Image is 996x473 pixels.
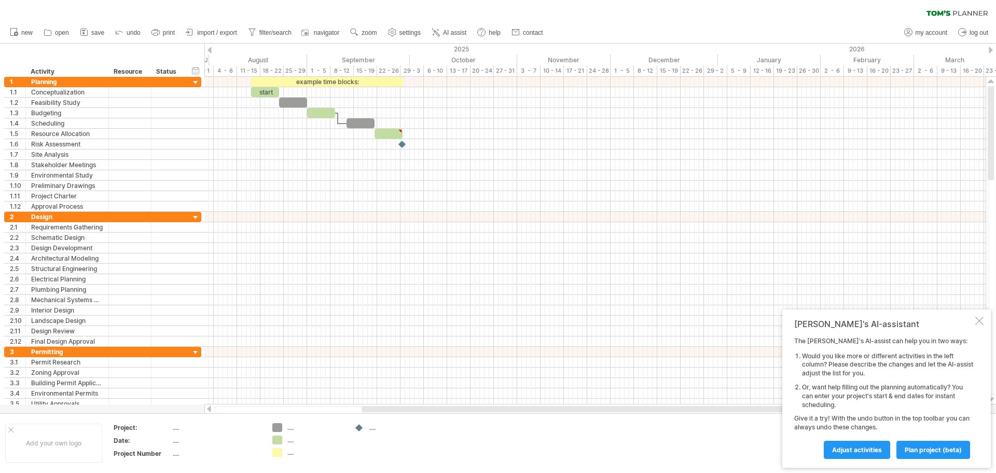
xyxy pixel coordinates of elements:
div: Final Design Approval [31,336,103,346]
div: Conceptualization [31,87,103,97]
div: .... [173,423,260,432]
li: Would you like more or different activities in the left column? Please describe the changes and l... [802,352,973,378]
div: Architectural Modeling [31,253,103,263]
a: help [475,26,504,39]
a: navigator [300,26,342,39]
div: Requirements Gathering [31,222,103,232]
div: Structural Engineering [31,264,103,274]
span: open [55,29,69,36]
div: 1.9 [10,170,25,180]
div: 3.2 [10,368,25,377]
div: Permitting [31,347,103,357]
div: Date: [114,436,171,445]
div: 10 - 14 [541,65,564,76]
div: Design [31,212,103,222]
div: Resource Allocation [31,129,103,139]
div: Resource [114,66,145,77]
div: Activity [31,66,103,77]
div: 2.10 [10,316,25,326]
div: .... [287,423,344,432]
div: Feasibility Study [31,98,103,107]
div: Environmental Permits [31,388,103,398]
div: 22 - 26 [377,65,400,76]
a: AI assist [429,26,469,39]
div: 26 - 30 [797,65,821,76]
div: Environmental Study [31,170,103,180]
div: 3.1 [10,357,25,367]
div: 11 - 15 [237,65,260,76]
div: 2 - 6 [821,65,844,76]
div: 1.1 [10,87,25,97]
div: 16 - 20 [867,65,891,76]
div: 1.12 [10,201,25,211]
div: Schematic Design [31,233,103,242]
div: December 2025 [611,55,718,65]
div: 3.5 [10,399,25,409]
div: Design Review [31,326,103,336]
div: 1 - 5 [611,65,634,76]
div: Interior Design [31,305,103,315]
div: 13 - 17 [447,65,471,76]
div: 20 - 24 [471,65,494,76]
div: 2.9 [10,305,25,315]
div: October 2025 [410,55,517,65]
div: 2.4 [10,253,25,263]
div: 3 [10,347,25,357]
div: 1.2 [10,98,25,107]
div: 1.11 [10,191,25,201]
div: 1.5 [10,129,25,139]
div: Project Charter [31,191,103,201]
div: 1.7 [10,150,25,159]
div: 1.8 [10,160,25,170]
a: settings [385,26,424,39]
div: 9 - 13 [844,65,867,76]
a: save [77,26,107,39]
div: 19 - 23 [774,65,797,76]
div: example time blocks: [251,77,403,87]
div: Stakeholder Meetings [31,160,103,170]
div: 16 - 20 [961,65,984,76]
div: Utility Approvals [31,399,103,409]
div: Permit Research [31,357,103,367]
div: 1.10 [10,181,25,191]
div: 18 - 22 [260,65,284,76]
div: Approval Process [31,201,103,211]
div: 2.6 [10,274,25,284]
div: Design Development [31,243,103,253]
div: .... [173,436,260,445]
div: 29 - 3 [400,65,424,76]
div: 25 - 29 [284,65,307,76]
a: print [149,26,178,39]
div: Plumbing Planning [31,285,103,294]
div: 1 - 5 [307,65,330,76]
div: Scheduling [31,118,103,128]
div: Budgeting [31,108,103,118]
div: 1.3 [10,108,25,118]
span: filter/search [259,29,292,36]
div: 8 - 12 [330,65,354,76]
div: January 2026 [718,55,821,65]
div: 2.7 [10,285,25,294]
a: undo [113,26,144,39]
div: 3.3 [10,378,25,388]
div: 2.2 [10,233,25,242]
a: contact [509,26,546,39]
div: Add your own logo [5,424,102,463]
div: 2.5 [10,264,25,274]
div: Project: [114,423,171,432]
div: 23 - 27 [891,65,914,76]
div: 2.8 [10,295,25,305]
div: 3.4 [10,388,25,398]
div: 5 - 9 [727,65,751,76]
a: log out [956,26,991,39]
div: 29 - 2 [704,65,727,76]
div: [PERSON_NAME]'s AI-assistant [794,319,973,329]
div: The [PERSON_NAME]'s AI-assist can help you in two ways: Give it a try! With the undo button in th... [794,337,973,458]
div: 1 [10,77,25,87]
span: contact [523,29,543,36]
span: save [91,29,104,36]
div: 12 - 16 [751,65,774,76]
span: help [489,29,501,36]
span: import / export [197,29,237,36]
a: open [41,26,72,39]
